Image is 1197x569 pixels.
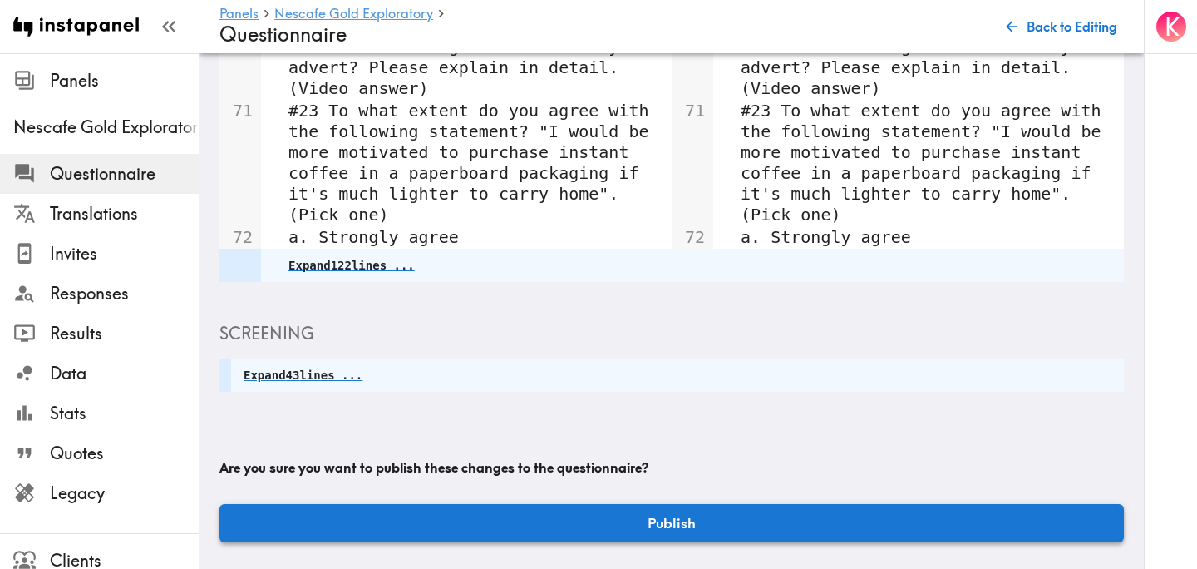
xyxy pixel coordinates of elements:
pre: Expand 43 lines ... [244,369,362,382]
pre: a. Strongly agree [741,227,1123,248]
span: Panels [50,69,199,92]
b: Are you sure you want to publish these changes to the questionnaire? [219,459,648,476]
span: Nescafe Gold Exploratory [13,116,199,139]
span: Questionnaire [50,162,199,186]
span: Legacy [50,482,199,505]
button: K [1155,10,1188,43]
pre: a. Strongly agree [288,227,671,248]
pre: #23 To what extent do you agree with the following statement? "I would be more motivated to purch... [288,101,671,225]
span: Translations [50,202,199,225]
span: Data [50,362,199,385]
pre: Expand 122 lines ... [288,259,415,272]
a: Nescafe Gold Exploratory [274,7,433,22]
span: Invites [50,242,199,265]
pre: 72 [228,227,253,248]
a: Panels [219,7,259,22]
pre: 71 [228,101,253,121]
span: Results [50,322,199,345]
span: Responses [50,282,199,305]
pre: 71 [680,101,705,121]
h4: Questionnaire [219,22,987,47]
span: Quotes [50,442,199,465]
span: Stats [50,402,199,425]
button: Publish [219,504,1124,542]
pre: 72 [680,227,705,248]
span: K [1165,12,1180,42]
pre: #23 To what extent do you agree with the following statement? "I would be more motivated to purch... [741,101,1123,225]
h5: Screening [219,322,1124,345]
button: Back to Editing [1000,10,1124,43]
